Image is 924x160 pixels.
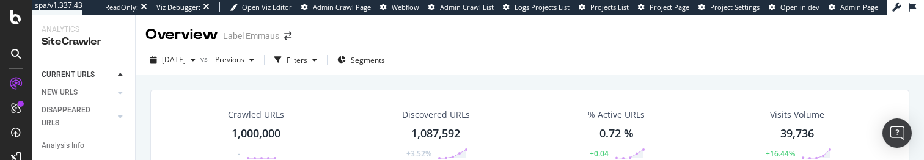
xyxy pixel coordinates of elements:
a: Project Page [638,2,689,12]
div: Open Intercom Messenger [882,118,912,148]
a: Open Viz Editor [230,2,292,12]
div: - [238,148,240,159]
a: Webflow [380,2,419,12]
span: Logs Projects List [515,2,570,12]
div: SiteCrawler [42,35,125,49]
span: Segments [351,55,385,65]
a: Project Settings [698,2,760,12]
div: Overview [145,24,218,45]
span: Projects List [590,2,629,12]
button: Segments [332,50,390,70]
div: DISAPPEARED URLS [42,104,103,129]
a: Admin Crawl Page [301,2,371,12]
div: Label Emmaus [223,30,279,42]
div: NEW URLS [42,86,78,99]
span: Project Page [650,2,689,12]
a: CURRENT URLS [42,68,114,81]
a: Admin Crawl List [428,2,494,12]
button: Previous [210,50,259,70]
div: Visits Volume [770,109,824,121]
div: arrow-right-arrow-left [284,32,291,40]
span: Webflow [392,2,419,12]
div: Discovered URLs [402,109,470,121]
a: Open in dev [769,2,820,12]
div: 1,000,000 [232,126,280,142]
div: CURRENT URLS [42,68,95,81]
div: Viz Debugger: [156,2,200,12]
div: 0.72 % [599,126,634,142]
div: Analytics [42,24,125,35]
span: Admin Crawl Page [313,2,371,12]
div: ReadOnly: [105,2,138,12]
div: +3.52% [406,148,431,159]
a: Analysis Info [42,139,127,152]
span: Open in dev [780,2,820,12]
button: Filters [269,50,322,70]
span: Admin Crawl List [440,2,494,12]
a: DISAPPEARED URLS [42,104,114,129]
div: Analysis Info [42,139,84,152]
div: +16.44% [766,148,795,159]
span: 2025 Sep. 21st [162,54,186,65]
span: Previous [210,54,244,65]
a: Logs Projects List [503,2,570,12]
div: % Active URLs [588,109,645,121]
a: Projects List [579,2,629,12]
span: vs [200,54,210,64]
a: Admin Page [829,2,878,12]
span: Admin Page [840,2,878,12]
div: Crawled URLs [228,109,284,121]
div: 1,087,592 [411,126,460,142]
span: Open Viz Editor [242,2,292,12]
div: Filters [287,55,307,65]
button: [DATE] [145,50,200,70]
a: NEW URLS [42,86,114,99]
div: +0.04 [590,148,609,159]
div: 39,736 [780,126,814,142]
span: Project Settings [710,2,760,12]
